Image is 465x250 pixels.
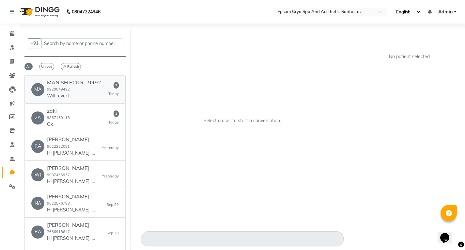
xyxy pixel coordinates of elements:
h6: MANISH PCKG - 9492 [47,79,101,86]
small: Sep 29 [107,230,119,236]
div: RA [31,225,44,239]
p: Hi [PERSON_NAME], 👋 Thank you for visiting Epsom Cryo Spa And Aesthetic! 🌟 💰 [PERSON_NAME]: 2600 ... [47,235,96,242]
p: Hi [PERSON_NAME], 👋 Thank you for visiting Epsom Cryo Spa And Aesthetic! 🌟 💰 [PERSON_NAME]: 2000 ... [47,207,96,213]
h6: zaki [47,108,70,114]
div: ZA [31,111,44,125]
b: 08047224946 [72,3,101,21]
small: Yesterday [102,174,119,179]
div: WI [31,168,44,181]
div: MA [31,83,44,96]
button: +91 [28,38,41,48]
span: Unread [39,63,54,70]
div: RA [31,140,44,153]
span: Admin [438,8,453,15]
div: NA [31,197,44,210]
h6: [PERSON_NAME] [47,193,96,200]
p: Hi [PERSON_NAME], 👋 Thank you for visiting Epsom Cryo Spa And Aesthetic! 🌟 💰 [PERSON_NAME]: 4899 ... [47,178,96,185]
small: 9022222081 [47,144,70,149]
small: Sep 29 [107,202,119,208]
h6: [PERSON_NAME] [47,222,96,228]
iframe: chat widget [438,224,458,243]
small: 7666918647 [47,229,70,234]
img: logo [17,3,61,21]
small: 9920049492 [47,87,70,92]
small: Today [108,91,119,97]
div: No patient selected [375,53,444,60]
small: Today [108,120,119,125]
small: 9987436937 [47,173,70,177]
p: Hi [PERSON_NAME], 👋 Thank you for visiting Epsom Cryo Spa And Aesthetic! 🌟 💰 [PERSON_NAME]: 43000... [47,150,96,157]
p: Ok [47,121,70,128]
p: Select a user to start a conversation. [204,117,281,124]
input: Search by name or phone number [41,38,122,48]
span: Refresh [61,63,81,70]
span: 3 [114,82,119,89]
p: Will revert [47,92,96,99]
h6: [PERSON_NAME] [47,165,96,171]
span: All [24,63,33,70]
span: 1 [114,110,119,117]
small: Yesterday [102,145,119,151]
small: 9867150118 [47,115,70,120]
h6: [PERSON_NAME] [47,136,96,142]
small: 9022576788 [47,201,70,206]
